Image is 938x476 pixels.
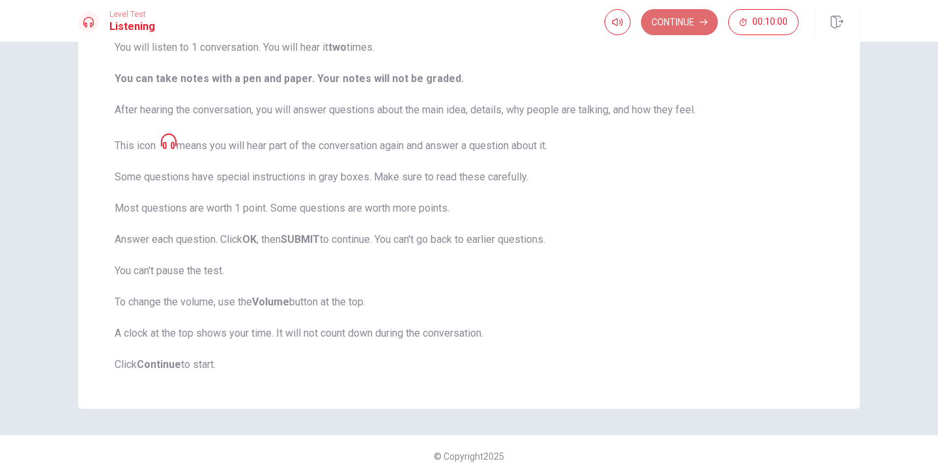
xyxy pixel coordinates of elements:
strong: two [328,41,347,53]
button: Continue [641,9,718,35]
b: You can take notes with a pen and paper. Your notes will not be graded. [115,72,464,85]
span: 00:10:00 [752,17,788,27]
span: This test checks how well you understand spoken English. You will listen to 1 conversation. You w... [115,8,823,372]
button: 00:10:00 [728,9,799,35]
span: © Copyright 2025 [434,451,504,462]
h1: Listening [109,19,155,35]
strong: Volume [252,296,289,308]
strong: OK [242,233,257,245]
strong: Continue [137,358,181,371]
strong: SUBMIT [281,233,320,245]
span: Level Test [109,10,155,19]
